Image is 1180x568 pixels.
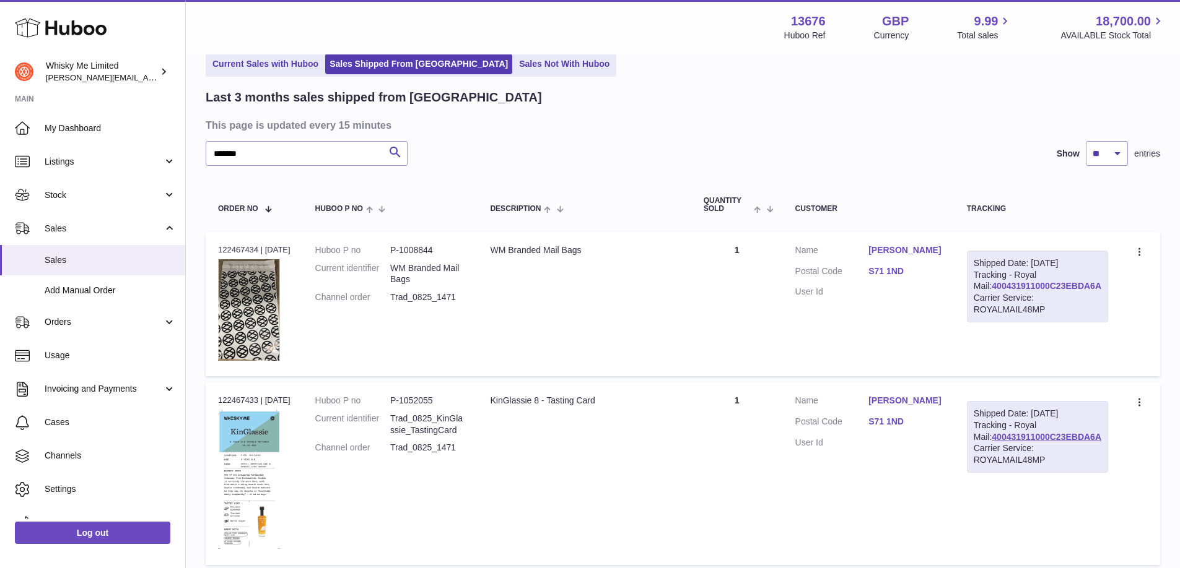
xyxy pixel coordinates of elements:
span: Cases [45,416,176,428]
div: Huboo Ref [784,30,826,41]
div: Carrier Service: ROYALMAIL48MP [974,292,1101,316]
dd: P-1052055 [390,395,465,407]
span: Quantity Sold [704,197,751,213]
dd: Trad_0825_1471 [390,442,465,454]
span: Add Manual Order [45,285,176,296]
strong: 13676 [791,13,826,30]
div: KinGlassie 8 - Tasting Card [490,395,678,407]
span: Returns [45,517,176,528]
a: Current Sales with Huboo [208,54,323,74]
img: 1725358317.png [218,259,280,361]
span: Orders [45,316,163,328]
div: 122467434 | [DATE] [218,244,291,256]
h3: This page is updated every 15 minutes [206,118,1157,132]
div: Tracking [967,205,1108,213]
div: Customer [795,205,942,213]
dt: User Id [795,437,869,449]
dt: Name [795,395,869,410]
a: 18,700.00 AVAILABLE Stock Total [1060,13,1165,41]
a: Log out [15,522,170,544]
a: Sales Shipped From [GEOGRAPHIC_DATA] [325,54,512,74]
span: My Dashboard [45,123,176,134]
div: Shipped Date: [DATE] [974,257,1101,269]
a: S71 1ND [868,416,942,428]
a: [PERSON_NAME] [868,395,942,407]
a: 400431911000C23EBDA6A [992,281,1101,291]
dd: Trad_0825_KinGlassie_TastingCard [390,413,465,436]
span: Total sales [957,30,1012,41]
dd: Trad_0825_1471 [390,291,465,303]
a: 400431911000C23EBDA6A [992,432,1101,442]
dt: Current identifier [315,262,390,286]
span: Order No [218,205,258,213]
img: frances@whiskyshop.com [15,62,33,81]
span: Sales [45,223,163,235]
td: 1 [691,232,783,376]
span: Huboo P no [315,205,363,213]
div: Carrier Service: ROYALMAIL48MP [974,442,1101,466]
div: Currency [874,30,909,41]
span: Usage [45,350,176,361]
h2: Last 3 months sales shipped from [GEOGRAPHIC_DATA] [206,89,542,106]
dt: Postal Code [795,265,869,280]
div: Tracking - Royal Mail: [967,251,1108,322]
span: [PERSON_NAME][EMAIL_ADDRESS][DOMAIN_NAME] [46,72,248,82]
div: Whisky Me Limited [46,60,157,84]
div: Tracking - Royal Mail: [967,401,1108,473]
span: 18,700.00 [1096,13,1151,30]
dt: Huboo P no [315,395,390,407]
dt: Postal Code [795,416,869,431]
dt: Name [795,244,869,259]
a: Sales Not With Huboo [515,54,614,74]
span: Description [490,205,541,213]
span: Channels [45,450,176,462]
div: Shipped Date: [DATE] [974,408,1101,420]
dd: P-1008844 [390,244,465,256]
img: 1752740623.png [218,410,280,549]
dt: Channel order [315,442,390,454]
a: 9.99 Total sales [957,13,1012,41]
span: Settings [45,483,176,495]
div: WM Branded Mail Bags [490,244,678,256]
dt: Channel order [315,291,390,303]
strong: GBP [882,13,909,30]
a: [PERSON_NAME] [868,244,942,256]
dd: WM Branded Mail Bags [390,262,465,286]
dt: Current identifier [315,413,390,436]
span: Stock [45,189,163,201]
dt: Huboo P no [315,244,390,256]
a: S71 1ND [868,265,942,277]
label: Show [1057,148,1080,160]
div: 122467433 | [DATE] [218,395,291,406]
span: 9.99 [974,13,999,30]
span: Invoicing and Payments [45,383,163,395]
span: Sales [45,254,176,266]
td: 1 [691,382,783,565]
span: AVAILABLE Stock Total [1060,30,1165,41]
span: entries [1134,148,1160,160]
dt: User Id [795,286,869,298]
span: Listings [45,156,163,168]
